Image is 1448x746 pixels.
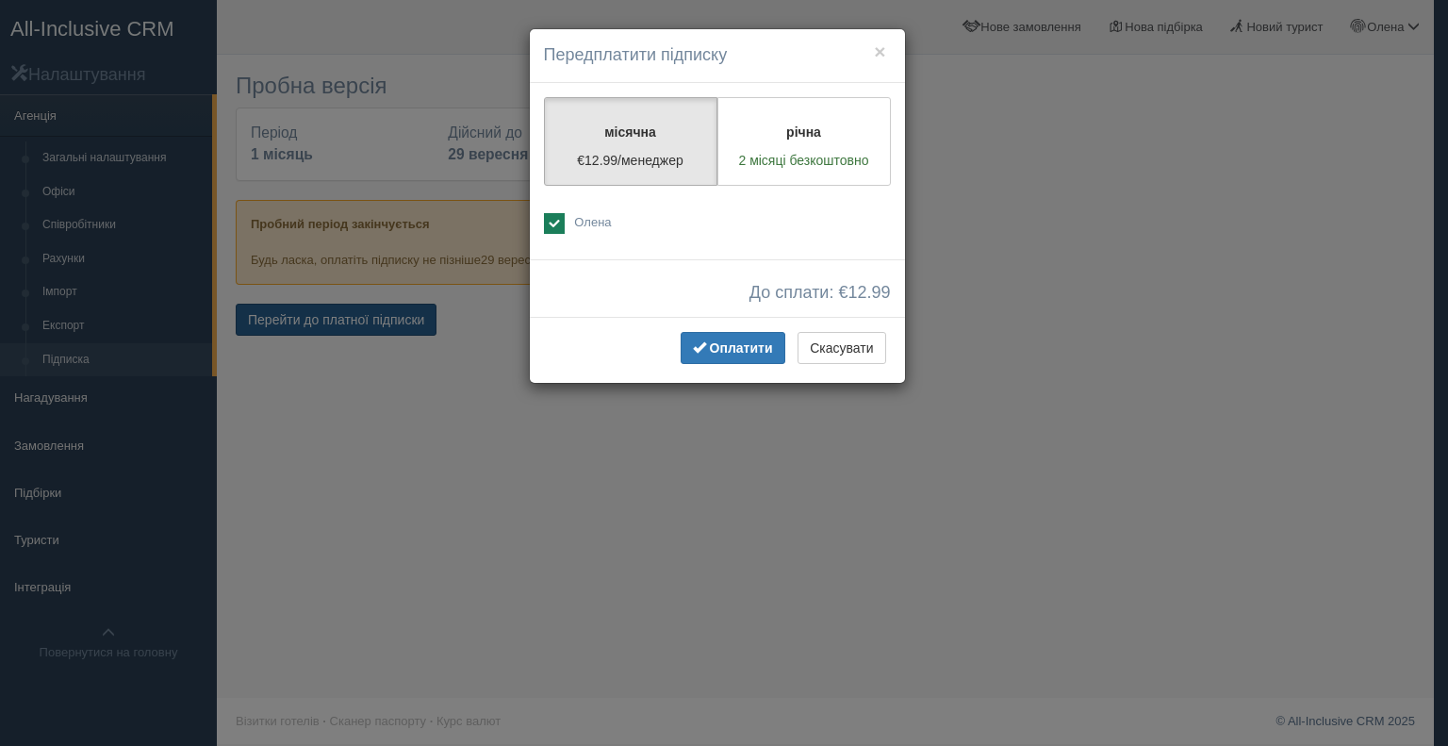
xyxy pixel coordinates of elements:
span: Оплатити [710,340,773,356]
p: річна [730,123,879,141]
span: Олена [574,215,611,229]
p: місячна [556,123,705,141]
span: 12.99 [847,283,890,302]
span: До сплати: € [749,284,891,303]
button: × [874,41,885,61]
button: Оплатити [681,332,785,364]
h4: Передплатити підписку [544,43,891,68]
button: Скасувати [798,332,885,364]
p: 2 місяці безкоштовно [730,151,879,170]
p: €12.99/менеджер [556,151,705,170]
